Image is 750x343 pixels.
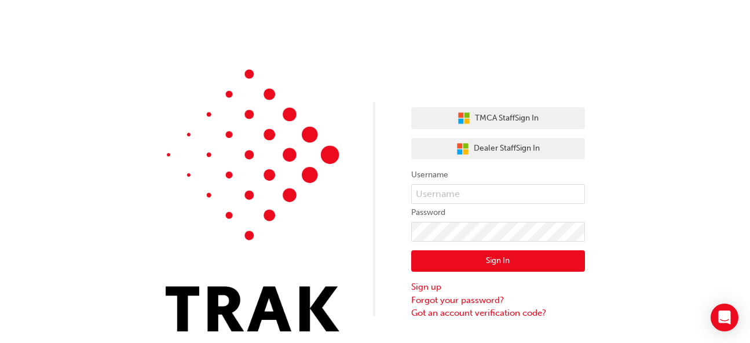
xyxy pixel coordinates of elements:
[411,107,585,129] button: TMCA StaffSign In
[474,142,540,155] span: Dealer Staff Sign In
[411,250,585,272] button: Sign In
[411,294,585,307] a: Forgot your password?
[411,184,585,204] input: Username
[166,70,339,331] img: Trak
[475,112,539,125] span: TMCA Staff Sign In
[411,206,585,220] label: Password
[411,280,585,294] a: Sign up
[411,168,585,182] label: Username
[711,304,738,331] div: Open Intercom Messenger
[411,306,585,320] a: Got an account verification code?
[411,138,585,160] button: Dealer StaffSign In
